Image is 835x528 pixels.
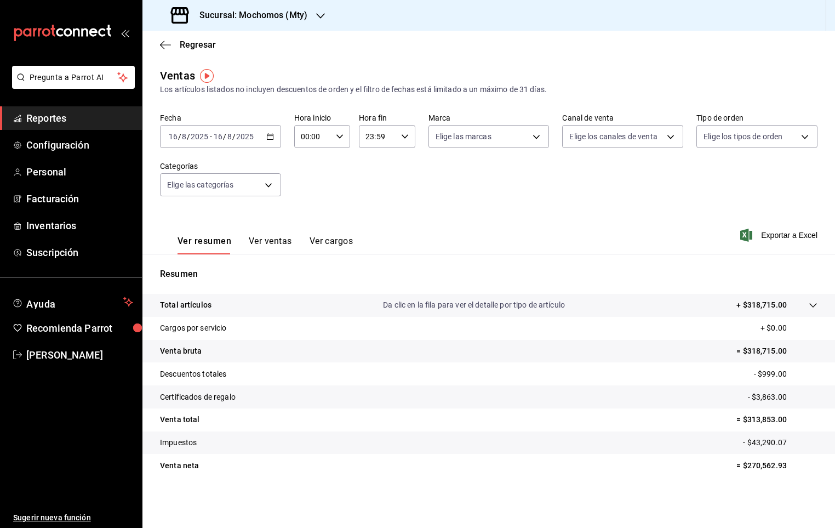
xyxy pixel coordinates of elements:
[30,72,118,83] span: Pregunta a Parrot AI
[436,131,491,142] span: Elige las marcas
[167,179,234,190] span: Elige las categorías
[178,236,231,254] button: Ver resumen
[736,414,817,425] p: = $313,853.00
[736,299,787,311] p: + $318,715.00
[12,66,135,89] button: Pregunta a Parrot AI
[200,69,214,83] img: Tooltip marker
[26,218,133,233] span: Inventarios
[227,132,232,141] input: --
[26,296,119,309] span: Ayuda
[160,322,227,334] p: Cargos por servicio
[210,132,212,141] span: -
[26,348,133,362] span: [PERSON_NAME]
[249,236,292,254] button: Ver ventas
[294,114,350,122] label: Hora inicio
[187,132,190,141] span: /
[191,9,307,22] h3: Sucursal: Mochomos (Mty)
[160,391,236,403] p: Certificados de regalo
[160,299,211,311] p: Total artículos
[13,512,133,524] span: Sugerir nueva función
[26,138,133,152] span: Configuración
[696,114,817,122] label: Tipo de orden
[743,437,817,448] p: - $43,290.07
[760,322,817,334] p: + $0.00
[168,132,178,141] input: --
[754,368,817,380] p: - $999.00
[569,131,657,142] span: Elige los canales de venta
[213,132,223,141] input: --
[26,191,133,206] span: Facturación
[160,460,199,472] p: Venta neta
[736,460,817,472] p: = $270,562.93
[178,132,181,141] span: /
[232,132,236,141] span: /
[180,39,216,50] span: Regresar
[160,162,281,170] label: Categorías
[190,132,209,141] input: ----
[736,345,817,357] p: = $318,715.00
[160,437,197,448] p: Impuestos
[160,414,199,425] p: Venta total
[748,391,817,403] p: - $3,863.00
[178,236,353,254] div: navigation tabs
[160,368,226,380] p: Descuentos totales
[160,345,202,357] p: Venta bruta
[26,164,133,179] span: Personal
[383,299,565,311] p: Da clic en la fila para ver el detalle por tipo de artículo
[236,132,254,141] input: ----
[160,39,216,50] button: Regresar
[8,80,135,91] a: Pregunta a Parrot AI
[562,114,683,122] label: Canal de venta
[704,131,782,142] span: Elige los tipos de orden
[428,114,550,122] label: Marca
[26,245,133,260] span: Suscripción
[26,111,133,126] span: Reportes
[223,132,226,141] span: /
[310,236,353,254] button: Ver cargos
[359,114,415,122] label: Hora fin
[160,84,817,95] div: Los artículos listados no incluyen descuentos de orden y el filtro de fechas está limitado a un m...
[160,67,195,84] div: Ventas
[121,29,129,37] button: open_drawer_menu
[181,132,187,141] input: --
[160,268,817,281] p: Resumen
[160,114,281,122] label: Fecha
[742,229,817,242] button: Exportar a Excel
[26,321,133,336] span: Recomienda Parrot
